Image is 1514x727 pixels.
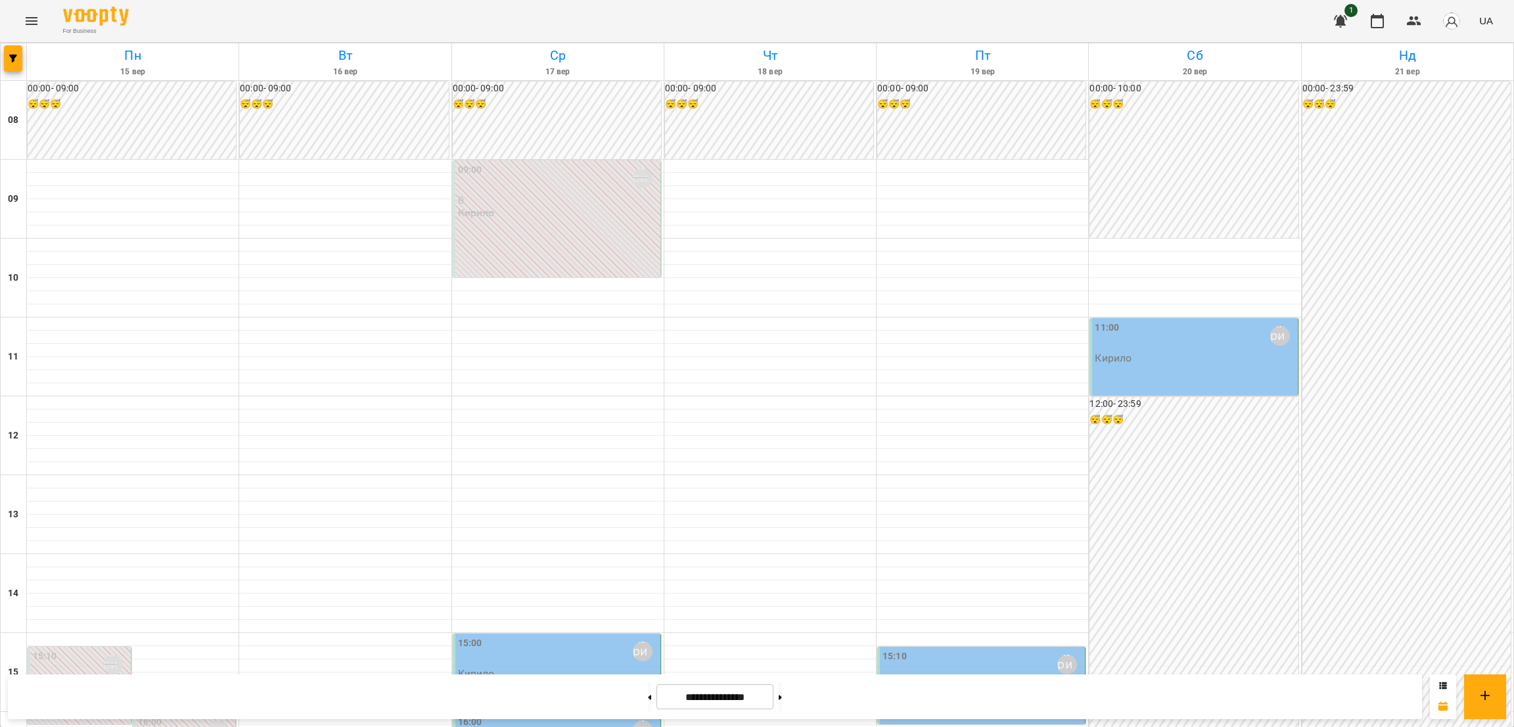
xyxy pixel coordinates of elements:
[8,192,18,206] h6: 09
[1304,66,1511,78] h6: 21 вер
[1302,82,1511,96] h6: 00:00 - 23:59
[1095,321,1119,335] label: 11:00
[879,66,1086,78] h6: 19 вер
[665,97,873,112] h6: 😴😴😴
[1442,12,1461,30] img: avatar_s.png
[1057,655,1077,674] div: Кирило
[458,163,482,177] label: 09:00
[1091,66,1298,78] h6: 20 вер
[666,45,874,66] h6: Чт
[240,97,448,112] h6: 😴😴😴
[1344,4,1358,17] span: 1
[1090,413,1298,427] h6: 😴😴😴
[33,649,57,664] label: 15:10
[454,66,662,78] h6: 17 вер
[1091,45,1298,66] h6: Сб
[877,97,1086,112] h6: 😴😴😴
[1479,14,1493,28] span: UA
[458,195,658,206] p: 0
[454,45,662,66] h6: Ср
[665,82,873,96] h6: 00:00 - 09:00
[1474,9,1498,33] button: UA
[8,113,18,128] h6: 08
[63,7,129,26] img: Voopty Logo
[1090,397,1298,411] h6: 12:00 - 23:59
[1304,45,1511,66] h6: Нд
[8,271,18,285] h6: 10
[29,45,237,66] h6: Пн
[28,97,236,112] h6: 😴😴😴
[453,97,661,112] h6: 😴😴😴
[877,82,1086,96] h6: 00:00 - 09:00
[63,27,129,35] span: For Business
[241,66,449,78] h6: 16 вер
[453,82,661,96] h6: 00:00 - 09:00
[666,66,874,78] h6: 18 вер
[241,45,449,66] h6: Вт
[240,82,448,96] h6: 00:00 - 09:00
[1095,352,1132,363] p: Кирило
[458,207,495,218] p: Кирило
[633,642,653,661] div: Кирило
[8,665,18,680] h6: 15
[1090,97,1298,112] h6: 😴😴😴
[28,82,236,96] h6: 00:00 - 09:00
[879,45,1086,66] h6: Пт
[29,66,237,78] h6: 15 вер
[16,5,47,37] button: Menu
[1270,326,1290,346] div: Кирило
[458,636,482,651] label: 15:00
[633,168,653,188] div: Кирило
[8,507,18,522] h6: 13
[1090,82,1298,96] h6: 00:00 - 10:00
[8,586,18,601] h6: 14
[8,429,18,443] h6: 12
[1302,97,1511,112] h6: 😴😴😴
[883,649,907,664] label: 15:10
[8,350,18,364] h6: 11
[103,655,123,674] div: Кирило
